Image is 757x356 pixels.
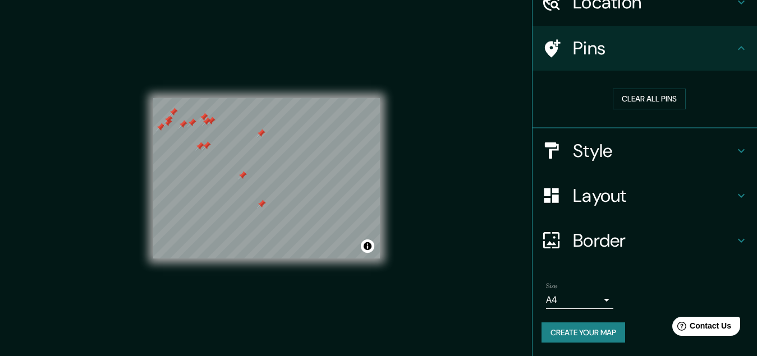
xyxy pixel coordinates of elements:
label: Size [546,281,558,290]
h4: Pins [573,37,735,59]
h4: Layout [573,184,735,207]
div: A4 [546,291,613,309]
h4: Style [573,140,735,162]
div: Border [533,218,757,263]
button: Toggle attribution [361,239,374,253]
h4: Border [573,229,735,252]
div: Layout [533,173,757,218]
div: Style [533,128,757,173]
canvas: Map [153,98,380,258]
div: Pins [533,26,757,71]
button: Clear all pins [613,89,686,109]
button: Create your map [542,322,625,343]
iframe: Help widget launcher [657,312,745,344]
